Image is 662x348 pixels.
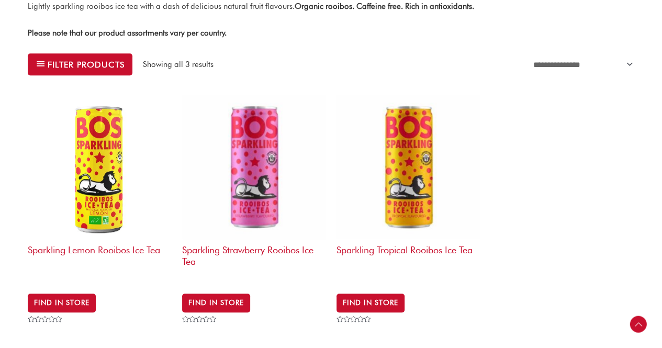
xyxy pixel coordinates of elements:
select: Shop order [527,53,634,75]
h2: Sparkling Strawberry Rooibos Ice Tea [182,239,326,279]
strong: Organic rooibos. Caffeine free. Rich in antioxidants. [295,2,474,11]
a: BUY IN STORE [28,294,96,312]
h2: Sparkling Tropical Rooibos Ice Tea [336,239,480,279]
a: BUY IN STORE [182,294,250,312]
img: Sparkling Strawberry Rooibos Ice Tea [182,95,326,239]
a: Sparkling Tropical Rooibos Ice Tea [336,95,480,284]
img: Sparkling Tropical Rooibos Ice Tea [336,95,480,239]
p: Showing all 3 results [143,59,214,71]
button: Filter products [28,53,133,75]
a: Sparkling Lemon Rooibos Ice Tea [28,95,172,284]
h2: Sparkling Lemon Rooibos Ice Tea [28,239,172,279]
a: BUY IN STORE [336,294,405,312]
span: Filter products [48,61,125,69]
img: Bos Lemon Ice Tea Can [28,95,172,239]
a: Sparkling Strawberry Rooibos Ice Tea [182,95,326,284]
strong: Please note that our product assortments vary per country. [28,28,227,38]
